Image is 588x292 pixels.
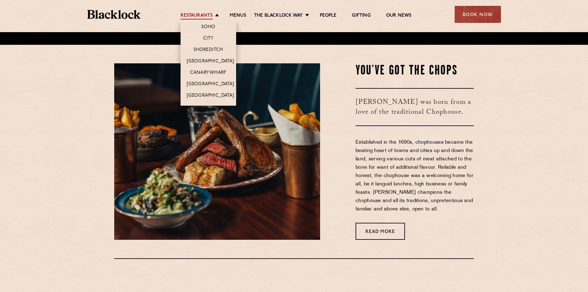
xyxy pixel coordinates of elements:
[187,58,234,65] a: [GEOGRAPHIC_DATA]
[187,93,234,99] a: [GEOGRAPHIC_DATA]
[320,13,336,19] a: People
[114,63,320,240] img: May25-Blacklock-AllIn-00417-scaled-e1752246198448.jpg
[254,13,303,19] a: The Blacklock Way
[181,13,213,19] a: Restaurants
[230,13,246,19] a: Menus
[352,13,370,19] a: Gifting
[356,138,474,214] p: Established in the 1690s, chophouses became the beating heart of towns and cities up and down the...
[356,63,474,79] h2: You've Got The Chops
[87,10,141,19] img: BL_Textured_Logo-footer-cropped.svg
[386,13,412,19] a: Our News
[356,88,474,126] h3: [PERSON_NAME] was born from a love of the traditional Chophouse.
[356,223,405,240] a: Read More
[194,47,223,54] a: Shoreditch
[187,81,234,88] a: [GEOGRAPHIC_DATA]
[203,36,214,42] a: City
[201,24,215,31] a: Soho
[190,70,226,77] a: Canary Wharf
[455,6,501,23] div: Book Now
